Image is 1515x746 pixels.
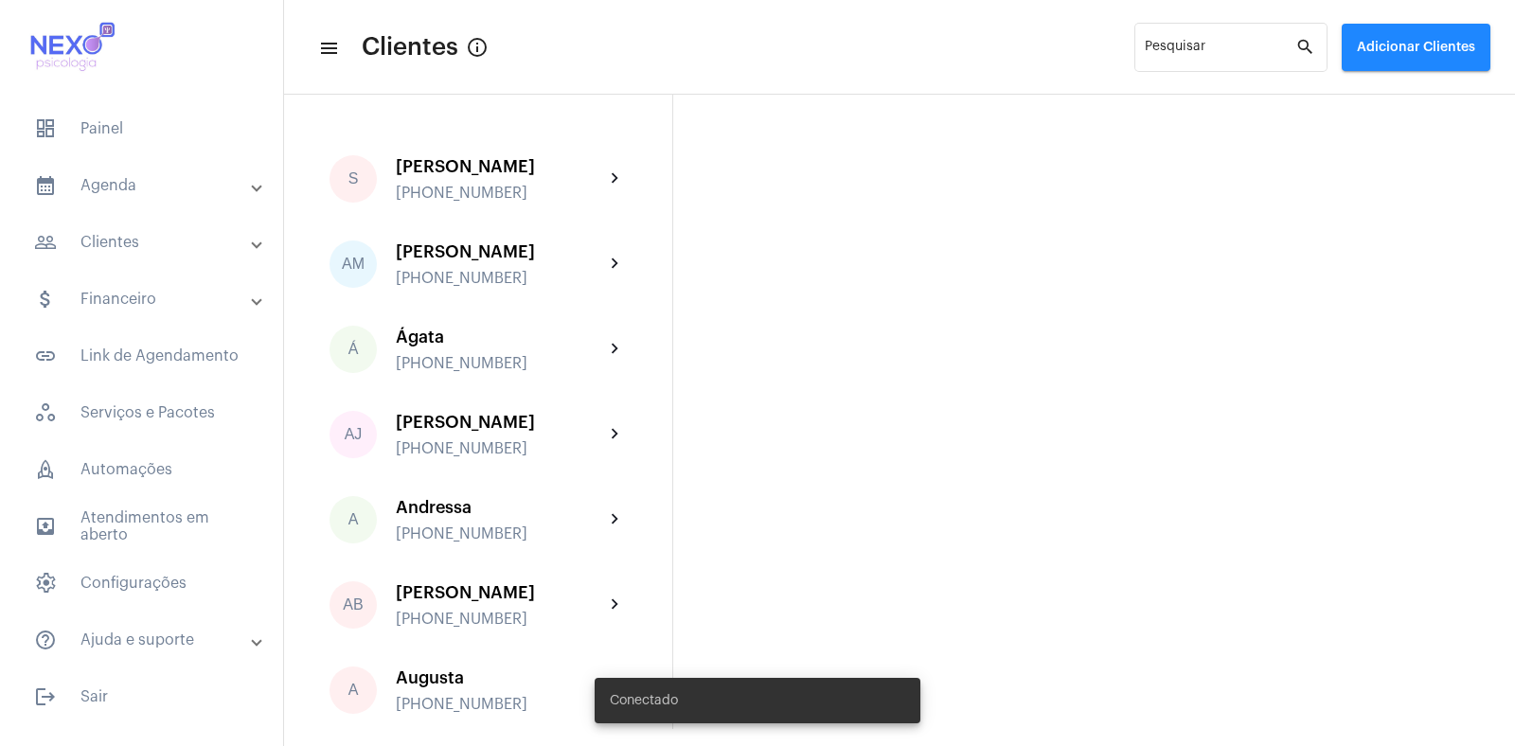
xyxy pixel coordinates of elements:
div: [PERSON_NAME] [396,157,604,176]
div: AM [330,240,377,288]
span: Link de Agendamento [19,333,264,379]
mat-expansion-panel-header: sidenav iconClientes [11,220,283,265]
mat-icon: chevron_right [604,253,627,275]
div: [PHONE_NUMBER] [396,611,604,628]
mat-icon: sidenav icon [34,629,57,651]
div: Andressa [396,498,604,517]
div: AJ [330,411,377,458]
input: Pesquisar [1145,44,1295,59]
mat-icon: search [1295,36,1318,59]
span: Configurações [19,560,264,606]
div: A [330,496,377,543]
div: Á [330,326,377,373]
mat-panel-title: Clientes [34,231,253,254]
div: [PERSON_NAME] [396,413,604,432]
div: [PHONE_NUMBER] [396,525,604,542]
mat-icon: Button that displays a tooltip when focused or hovered over [466,36,489,59]
span: sidenav icon [34,401,57,424]
div: AB [330,581,377,629]
mat-icon: chevron_right [604,508,627,531]
mat-icon: sidenav icon [34,288,57,311]
mat-expansion-panel-header: sidenav iconFinanceiro [11,276,283,322]
span: sidenav icon [34,458,57,481]
div: [PERSON_NAME] [396,583,604,602]
mat-icon: sidenav icon [318,37,337,60]
span: Sair [19,674,264,719]
span: Conectado [610,691,678,710]
div: [PHONE_NUMBER] [396,185,604,202]
div: [PERSON_NAME] [396,242,604,261]
mat-panel-title: Financeiro [34,288,253,311]
mat-panel-title: Ajuda e suporte [34,629,253,651]
span: Clientes [362,32,458,62]
mat-icon: sidenav icon [34,685,57,708]
div: S [330,155,377,203]
span: Atendimentos em aberto [19,504,264,549]
span: Adicionar Clientes [1357,41,1475,54]
span: sidenav icon [34,117,57,140]
div: [PHONE_NUMBER] [396,696,604,713]
div: Ágata [396,328,604,346]
mat-icon: chevron_right [604,594,627,616]
mat-icon: sidenav icon [34,174,57,197]
mat-icon: sidenav icon [34,231,57,254]
mat-icon: chevron_right [604,423,627,446]
mat-icon: chevron_right [604,168,627,190]
mat-expansion-panel-header: sidenav iconAjuda e suporte [11,617,283,663]
div: [PHONE_NUMBER] [396,355,604,372]
span: sidenav icon [34,572,57,595]
span: Automações [19,447,264,492]
mat-icon: sidenav icon [34,345,57,367]
mat-panel-title: Agenda [34,174,253,197]
span: Serviços e Pacotes [19,390,264,435]
div: [PHONE_NUMBER] [396,440,604,457]
div: [PHONE_NUMBER] [396,270,604,287]
mat-icon: sidenav icon [34,515,57,538]
button: Button that displays a tooltip when focused or hovered over [458,28,496,66]
mat-icon: chevron_right [604,338,627,361]
img: 616cf56f-bdc5-9e2e-9429-236ee6dd82e0.jpg [15,9,126,85]
span: Painel [19,106,264,151]
div: Augusta [396,668,604,687]
mat-expansion-panel-header: sidenav iconAgenda [11,163,283,208]
button: Adicionar Clientes [1342,24,1490,71]
div: A [330,666,377,714]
